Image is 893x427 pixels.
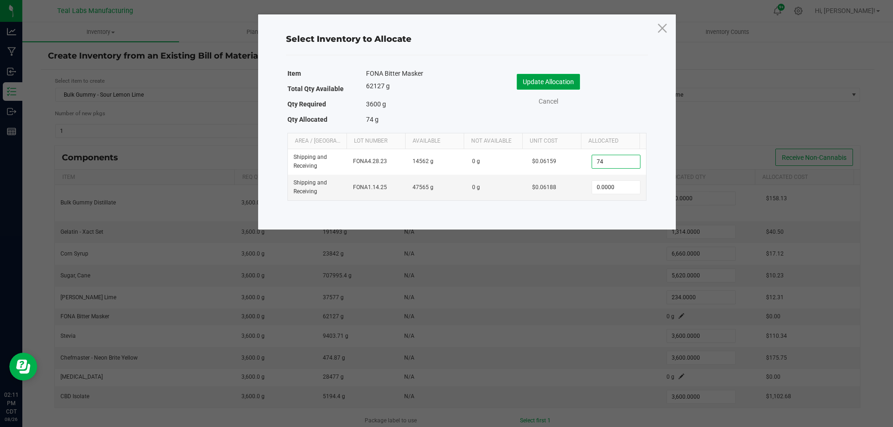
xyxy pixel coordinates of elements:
span: 0 g [472,158,480,164]
a: Cancel [530,97,567,106]
span: Shipping and Receiving [293,154,327,169]
td: FONA4.28.23 [347,149,407,175]
span: 0 g [472,184,480,191]
label: Qty Required [287,98,326,111]
th: Not Available [464,133,522,149]
th: Area / [GEOGRAPHIC_DATA] [288,133,347,149]
label: Total Qty Available [287,82,344,95]
th: Unit Cost [522,133,581,149]
span: 62127 g [366,82,390,90]
span: 74 g [366,116,379,123]
span: Select Inventory to Allocate [286,34,412,44]
label: Item [287,67,301,80]
span: $0.06188 [532,184,556,191]
span: 47565 g [413,184,433,191]
th: Allocated [581,133,640,149]
button: Update Allocation [517,74,580,90]
th: Available [405,133,464,149]
td: FONA1.14.25 [347,175,407,200]
span: $0.06159 [532,158,556,164]
iframe: Resource center [9,353,37,381]
th: Lot Number [347,133,405,149]
span: FONA Bitter Masker [366,69,423,78]
span: 3600 g [366,100,386,108]
span: 14562 g [413,158,433,164]
label: Qty Allocated [287,113,327,126]
span: Shipping and Receiving [293,179,327,195]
